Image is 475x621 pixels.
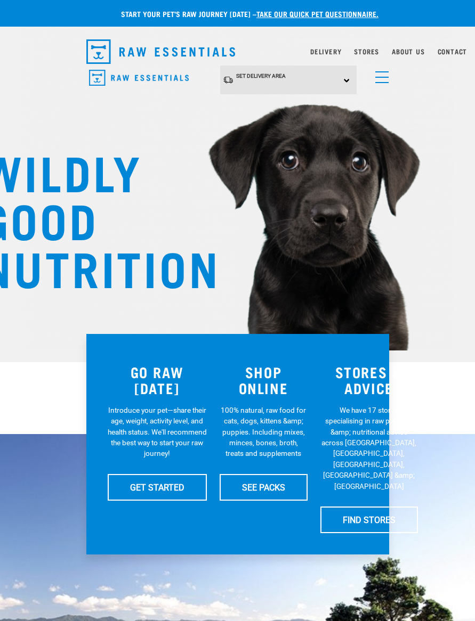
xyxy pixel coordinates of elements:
[392,50,424,53] a: About Us
[78,35,398,68] nav: dropdown navigation
[108,364,207,396] h3: GO RAW [DATE]
[108,405,207,459] p: Introduce your pet—share their age, weight, activity level, and health status. We'll recommend th...
[86,39,236,64] img: Raw Essentials Logo
[320,364,418,396] h3: STORES & ADVICE
[223,76,234,84] img: van-moving.png
[256,12,379,15] a: take our quick pet questionnaire.
[220,474,308,501] a: SEE PACKS
[354,50,379,53] a: Stores
[89,70,189,86] img: Raw Essentials Logo
[220,405,308,459] p: 100% natural, raw food for cats, dogs, kittens &amp; puppies. Including mixes, minces, bones, bro...
[320,506,418,533] a: FIND STORES
[236,73,286,79] span: Set Delivery Area
[320,405,418,492] p: We have 17 stores specialising in raw pet food &amp; nutritional advice across [GEOGRAPHIC_DATA],...
[108,474,207,501] a: GET STARTED
[310,50,341,53] a: Delivery
[438,50,468,53] a: Contact
[370,65,389,84] a: menu
[220,364,308,396] h3: SHOP ONLINE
